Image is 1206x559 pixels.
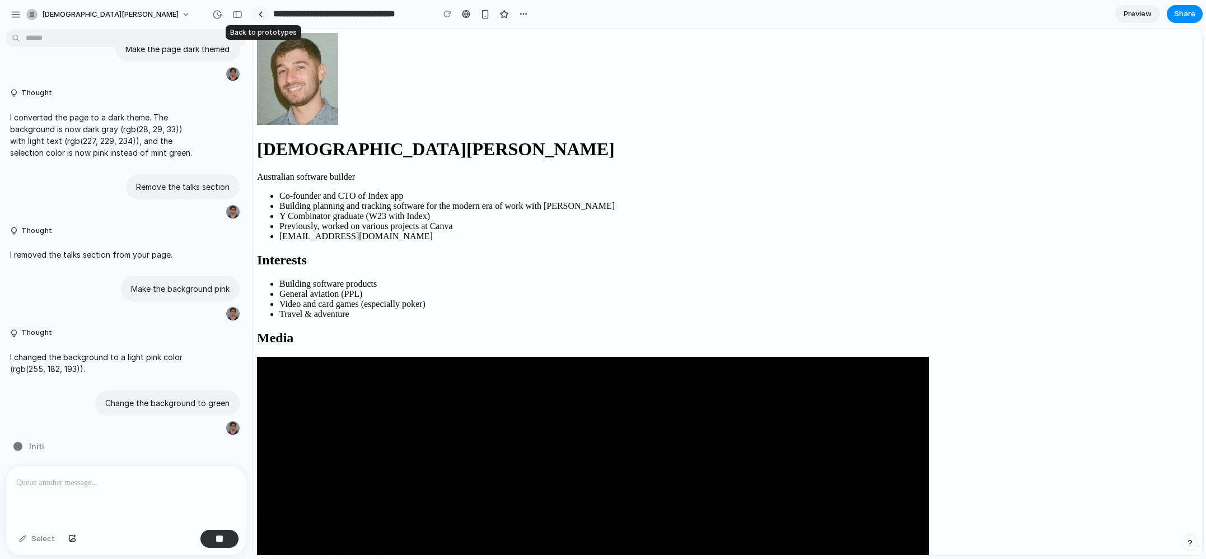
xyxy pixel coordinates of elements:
[136,181,230,193] p: Remove the talks section
[27,271,945,281] li: Video and card games (especially poker)
[291,173,362,182] a: [PERSON_NAME]
[131,283,230,295] p: Make the background pink
[4,4,86,96] img: Christian Iacullo
[27,173,945,183] li: Building planning and tracking software for the modern era of work with
[116,183,175,192] a: W23 with Index
[4,302,945,317] h2: Media
[4,143,102,153] span: Australian software builder
[10,351,197,375] p: I changed the background to a light pink color (rgb(255, 182, 193)).
[27,203,180,212] a: [EMAIL_ADDRESS][DOMAIN_NAME]
[115,162,151,172] a: Index app
[27,260,945,271] li: General aviation (PPL)
[29,440,44,452] span: Initi
[27,183,945,193] li: Y Combinator graduate ( )
[27,162,945,173] li: Co-founder and CTO of
[4,224,945,239] h2: Interests
[1115,5,1160,23] a: Preview
[10,249,172,260] p: I removed the talks section from your page.
[177,193,200,202] a: Canva
[125,43,230,55] p: Make the page dark themed
[1167,5,1203,23] button: Share
[4,110,945,131] h1: [DEMOGRAPHIC_DATA][PERSON_NAME]
[27,193,945,203] li: Previously, worked on various projects at
[42,9,179,20] span: [DEMOGRAPHIC_DATA][PERSON_NAME]
[1174,8,1195,20] span: Share
[22,6,196,24] button: [DEMOGRAPHIC_DATA][PERSON_NAME]
[105,397,230,409] p: Change the background to green
[27,250,945,260] li: Building software products
[10,111,197,159] p: I converted the page to a dark theme. The background is now dark gray (rgb(28, 29, 33)) with ligh...
[226,25,301,40] div: Back to prototypes
[27,281,945,291] li: Travel & adventure
[1124,8,1152,20] span: Preview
